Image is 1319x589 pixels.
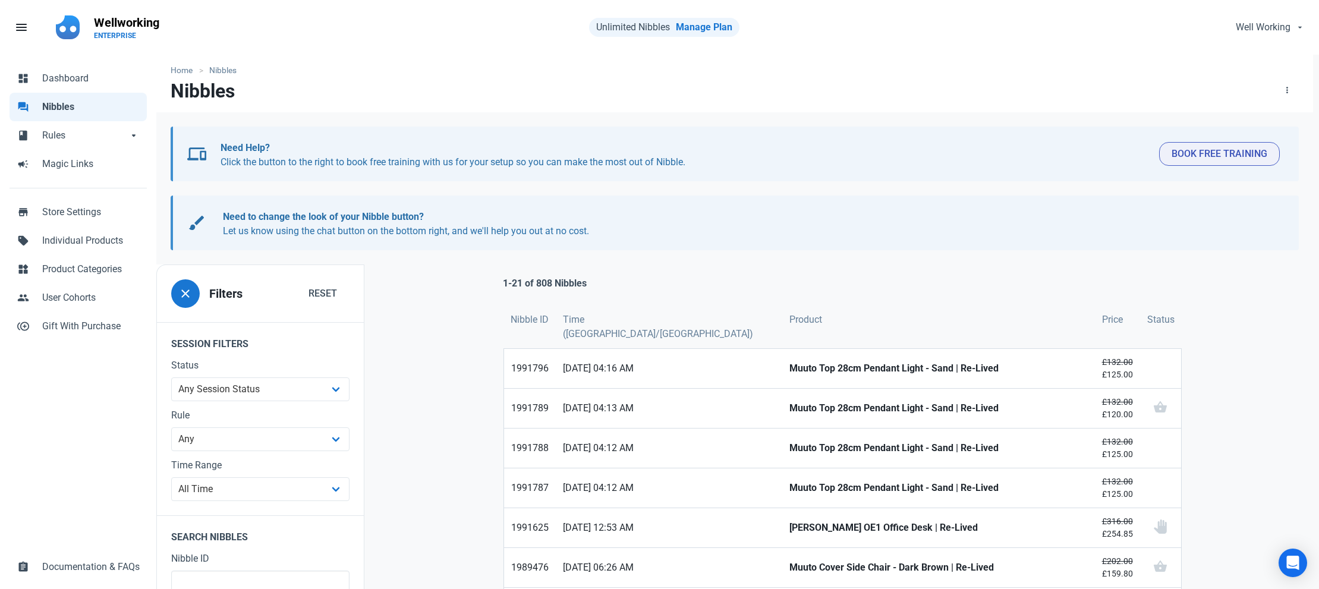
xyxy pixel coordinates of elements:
a: bookRulesarrow_drop_down [10,121,147,150]
a: dashboardDashboard [10,64,147,93]
strong: Muuto Top 28cm Pendant Light - Sand | Re-Lived [789,401,1088,415]
button: Book Free Training [1159,142,1280,166]
b: Need Help? [221,142,270,153]
div: Open Intercom Messenger [1279,549,1307,577]
strong: Muuto Cover Side Chair - Dark Brown | Re-Lived [789,560,1088,575]
a: assignmentDocumentation & FAQs [10,553,147,581]
small: £125.00 [1102,436,1133,461]
span: menu [14,20,29,34]
p: 1-21 of 808 Nibbles [503,276,587,291]
span: Documentation & FAQs [42,560,140,574]
s: £132.00 [1102,477,1133,486]
span: [DATE] 12:53 AM [563,521,775,535]
a: [DATE] 04:12 AM [556,468,782,508]
a: shopping_basket [1140,389,1181,428]
s: £132.00 [1102,357,1133,367]
h3: Filters [209,287,243,301]
span: Status [1147,313,1175,327]
label: Rule [171,408,350,423]
a: Muuto Top 28cm Pendant Light - Sand | Re-Lived [782,429,1095,468]
span: Rules [42,128,128,143]
span: Well Working [1236,20,1290,34]
span: Individual Products [42,234,140,248]
a: 1991625 [504,508,556,547]
strong: Muuto Top 28cm Pendant Light - Sand | Re-Lived [789,481,1088,495]
span: book [17,128,29,140]
span: Nibble ID [511,313,549,327]
span: devices [187,144,206,163]
a: 1989476 [504,548,556,587]
a: widgetsProduct Categories [10,255,147,284]
span: [DATE] 04:13 AM [563,401,775,415]
a: £316.00£254.85 [1095,508,1140,547]
a: 1991787 [504,468,556,508]
label: Time Range [171,458,350,473]
a: 1991796 [504,349,556,388]
a: Muuto Top 28cm Pendant Light - Sand | Re-Lived [782,468,1095,508]
a: WellworkingENTERPRISE [87,10,166,45]
span: assignment [17,560,29,572]
span: widgets [17,262,29,274]
a: shopping_basket [1140,548,1181,587]
b: Need to change the look of your Nibble button? [223,211,424,222]
a: £132.00£125.00 [1095,468,1140,508]
a: campaignMagic Links [10,150,147,178]
span: brush [187,213,206,232]
a: [DATE] 12:53 AM [556,508,782,547]
span: Price [1102,313,1123,327]
a: £132.00£125.00 [1095,349,1140,388]
span: forum [17,100,29,112]
p: Let us know using the chat button on the bottom right, and we'll help you out at no cost. [223,210,1268,238]
span: control_point_duplicate [17,319,29,331]
a: Muuto Top 28cm Pendant Light - Sand | Re-Lived [782,349,1095,388]
img: status_user_offer_unavailable.svg [1153,519,1167,534]
small: £125.00 [1102,356,1133,381]
span: Unlimited Nibbles [596,21,670,33]
p: Wellworking [94,14,159,31]
a: Home [171,64,199,77]
s: £316.00 [1102,516,1133,526]
nav: breadcrumbs [156,55,1313,79]
span: people [17,291,29,303]
span: Product Categories [42,262,140,276]
a: control_point_duplicateGift With Purchase [10,312,147,341]
label: Status [171,358,350,373]
a: [DATE] 04:16 AM [556,349,782,388]
span: Book Free Training [1172,147,1267,161]
a: storeStore Settings [10,198,147,226]
span: Store Settings [42,205,140,219]
a: £202.00£159.80 [1095,548,1140,587]
s: £202.00 [1102,556,1133,566]
span: [DATE] 04:12 AM [563,441,775,455]
span: store [17,205,29,217]
small: £254.85 [1102,515,1133,540]
span: [DATE] 06:26 AM [563,560,775,575]
span: Magic Links [42,157,140,171]
a: 1991788 [504,429,556,468]
p: ENTERPRISE [94,31,159,40]
a: sellIndividual Products [10,226,147,255]
a: £132.00£120.00 [1095,389,1140,428]
span: Product [789,313,822,327]
h1: Nibbles [171,80,235,102]
s: £132.00 [1102,437,1133,446]
span: Nibbles [42,100,140,114]
strong: Muuto Top 28cm Pendant Light - Sand | Re-Lived [789,441,1088,455]
a: Muuto Cover Side Chair - Dark Brown | Re-Lived [782,548,1095,587]
a: Manage Plan [676,21,732,33]
button: close [171,279,200,308]
a: forumNibbles [10,93,147,121]
button: Well Working [1226,15,1312,39]
a: [DATE] 04:13 AM [556,389,782,428]
legend: Session Filters [157,322,364,358]
span: Time ([GEOGRAPHIC_DATA]/[GEOGRAPHIC_DATA]) [563,313,775,341]
a: 1991789 [504,389,556,428]
span: Reset [308,286,337,301]
span: campaign [17,157,29,169]
a: £132.00£125.00 [1095,429,1140,468]
small: £120.00 [1102,396,1133,421]
span: close [178,286,193,301]
a: [PERSON_NAME] OE1 Office Desk | Re-Lived [782,508,1095,547]
small: £159.80 [1102,555,1133,580]
a: Muuto Top 28cm Pendant Light - Sand | Re-Lived [782,389,1095,428]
